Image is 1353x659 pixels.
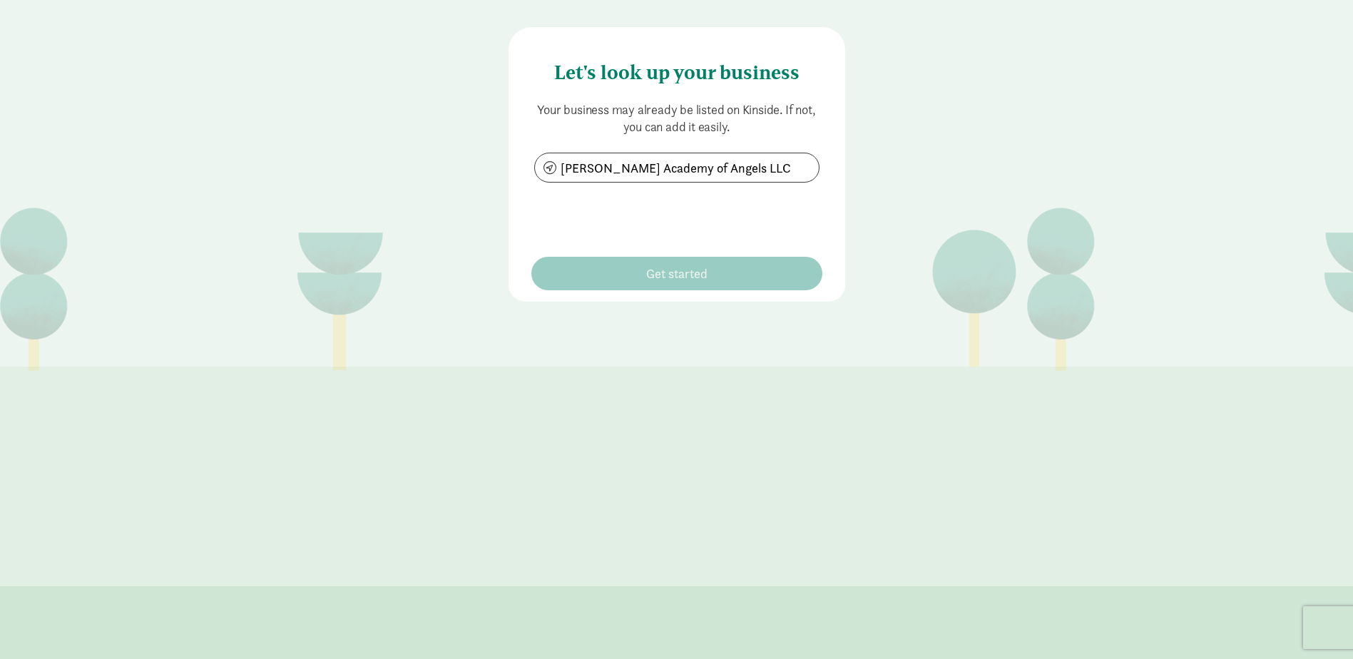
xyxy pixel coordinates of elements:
[531,257,822,290] button: Get started
[535,153,819,182] input: Search by address...
[646,264,708,283] span: Get started
[531,50,822,84] h4: Let's look up your business
[531,101,822,136] p: Your business may already be listed on Kinside. If not, you can add it easily.
[1282,591,1353,659] iframe: Chat Widget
